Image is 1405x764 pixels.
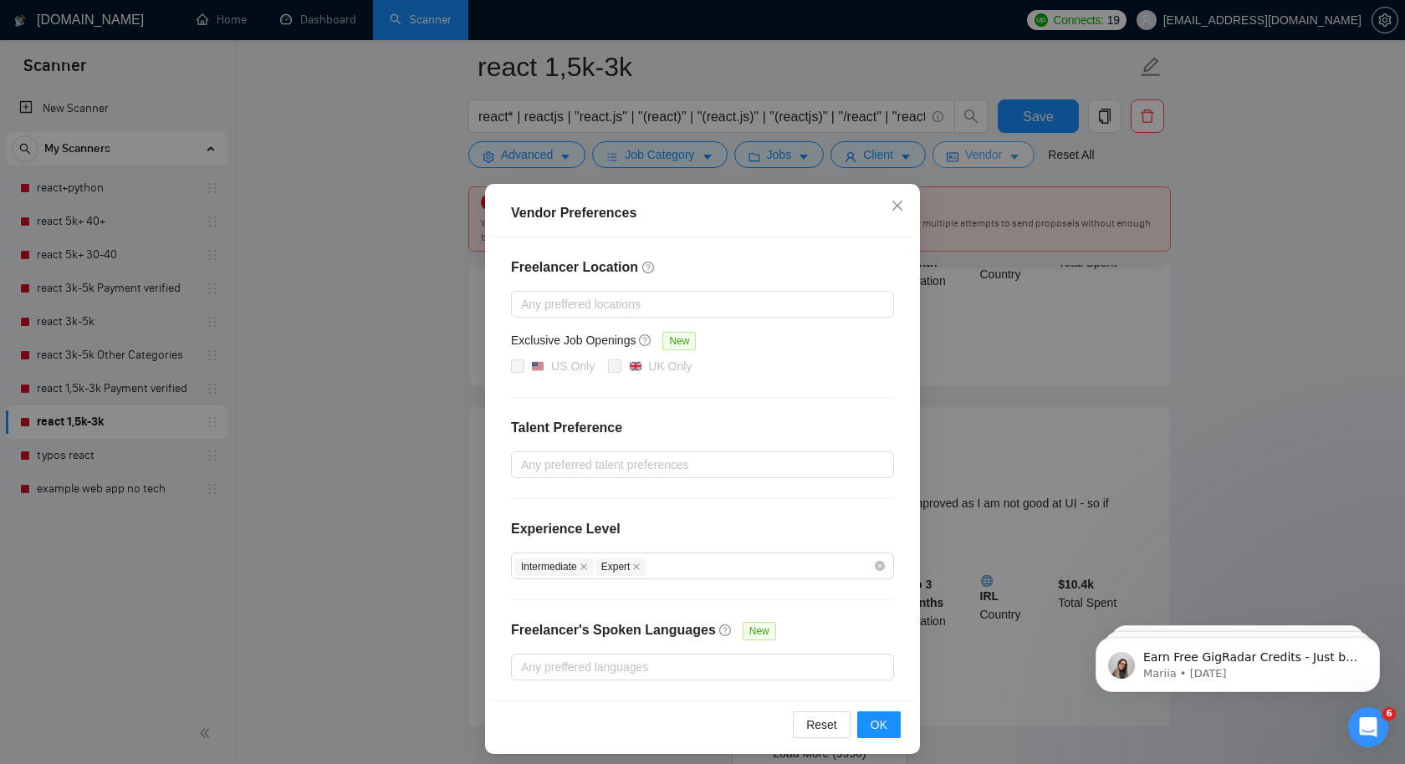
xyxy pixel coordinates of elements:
[806,716,837,734] span: Reset
[1070,602,1405,719] iframe: Intercom notifications message
[719,624,733,637] span: question-circle
[511,519,621,539] h4: Experience Level
[580,563,588,571] span: close
[639,334,652,347] span: question-circle
[511,331,636,349] h5: Exclusive Job Openings
[551,357,595,375] div: US Only
[1348,707,1388,747] iframe: Intercom live chat
[632,563,641,571] span: close
[515,558,594,576] span: Intermediate
[532,360,544,372] img: 🇺🇸
[857,711,901,738] button: OK
[875,184,920,229] button: Close
[630,360,641,372] img: 🇬🇧
[511,257,894,278] h4: Freelancer Location
[743,622,776,640] span: New
[875,561,885,571] span: close-circle
[793,711,851,738] button: Reset
[662,332,696,350] span: New
[891,199,904,212] span: close
[595,558,647,576] span: Expert
[511,620,716,640] h4: Freelancer's Spoken Languages
[503,7,534,38] button: Collapse window
[871,716,887,734] span: OK
[642,261,656,274] span: question-circle
[1382,707,1396,721] span: 6
[648,357,692,375] div: UK Only
[11,7,43,38] button: go back
[511,203,894,223] div: Vendor Preferences
[511,418,894,438] h4: Talent Preference
[534,7,565,37] div: Close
